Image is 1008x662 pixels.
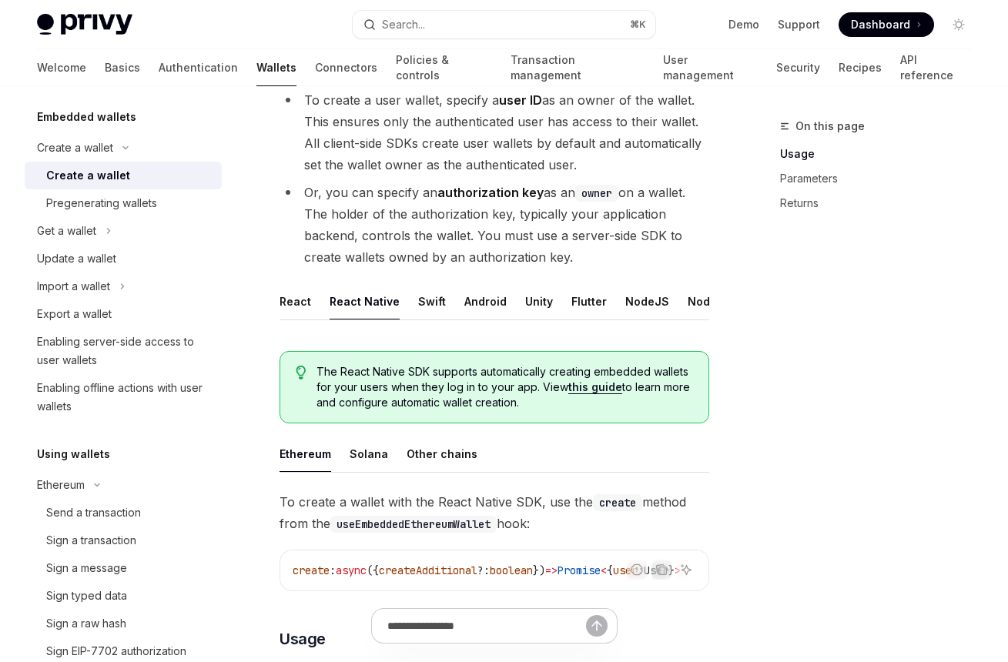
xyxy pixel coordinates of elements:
[37,476,85,494] div: Ethereum
[25,527,222,554] a: Sign a transaction
[280,182,709,268] li: Or, you can specify an as an on a wallet. The holder of the authorization key, typically your app...
[330,516,497,533] code: useEmbeddedEthereumWallet
[37,14,132,35] img: light logo
[37,49,86,86] a: Welcome
[46,614,126,633] div: Sign a raw hash
[25,300,222,328] a: Export a wallet
[511,49,645,86] a: Transaction management
[280,436,331,472] button: Ethereum
[350,436,388,472] button: Solana
[688,283,807,319] button: NodeJS (server-auth)
[46,531,136,550] div: Sign a transaction
[778,17,820,32] a: Support
[280,283,311,319] button: React
[418,283,446,319] button: Swift
[280,491,709,534] span: To create a wallet with the React Native SDK, use the method from the hook:
[545,563,558,577] span: =>
[728,17,759,32] a: Demo
[627,560,647,580] button: Report incorrect code
[675,563,681,577] span: >
[25,582,222,610] a: Sign typed data
[46,559,127,577] div: Sign a message
[46,166,130,185] div: Create a wallet
[663,49,758,86] a: User management
[25,272,222,300] button: Toggle Import a wallet section
[25,134,222,162] button: Toggle Create a wallet section
[499,92,542,108] strong: user ID
[839,12,934,37] a: Dashboard
[46,194,157,212] div: Pregenerating wallets
[25,189,222,217] a: Pregenerating wallets
[558,563,601,577] span: Promise
[37,445,110,463] h5: Using wallets
[900,49,971,86] a: API reference
[396,49,492,86] a: Policies & controls
[25,328,222,374] a: Enabling server-side access to user wallets
[315,49,377,86] a: Connectors
[387,609,586,643] input: Ask a question...
[25,499,222,527] a: Send a transaction
[437,185,544,200] strong: authorization key
[25,471,222,499] button: Toggle Ethereum section
[37,305,112,323] div: Export a wallet
[568,380,622,394] a: this guide
[37,139,113,157] div: Create a wallet
[776,49,820,86] a: Security
[490,563,533,577] span: boolean
[296,366,306,379] svg: Tip
[382,15,425,34] div: Search...
[37,379,213,416] div: Enabling offline actions with user wallets
[25,217,222,245] button: Toggle Get a wallet section
[407,436,477,472] button: Other chains
[46,642,186,660] div: Sign EIP-7702 authorization
[946,12,971,37] button: Toggle dark mode
[353,11,656,38] button: Open search
[37,249,116,268] div: Update a wallet
[780,166,983,191] a: Parameters
[25,554,222,582] a: Sign a message
[525,283,553,319] button: Unity
[25,245,222,272] a: Update a wallet
[330,563,336,577] span: :
[651,560,671,580] button: Copy the contents from the code block
[293,563,330,577] span: create
[795,117,865,135] span: On this page
[379,563,477,577] span: createAdditional
[37,277,110,296] div: Import a wallet
[533,563,545,577] span: })
[593,494,642,511] code: create
[37,333,213,369] div: Enabling server-side access to user wallets
[780,191,983,216] a: Returns
[256,49,296,86] a: Wallets
[336,563,367,577] span: async
[601,563,607,577] span: <
[676,560,696,580] button: Ask AI
[668,563,675,577] span: }
[105,49,140,86] a: Basics
[464,283,507,319] button: Android
[780,142,983,166] a: Usage
[839,49,882,86] a: Recipes
[613,563,638,577] span: user
[316,364,693,410] span: The React Native SDK supports automatically creating embedded wallets for your users when they lo...
[46,503,141,522] div: Send a transaction
[625,283,669,319] button: NodeJS
[586,615,608,637] button: Send message
[330,283,400,319] button: React Native
[37,222,96,240] div: Get a wallet
[607,563,613,577] span: {
[851,17,910,32] span: Dashboard
[25,162,222,189] a: Create a wallet
[477,563,490,577] span: ?:
[630,18,646,31] span: ⌘ K
[280,89,709,176] li: To create a user wallet, specify a as an owner of the wallet. This ensures only the authenticated...
[25,610,222,637] a: Sign a raw hash
[46,587,127,605] div: Sign typed data
[37,108,136,126] h5: Embedded wallets
[367,563,379,577] span: ({
[159,49,238,86] a: Authentication
[575,185,618,202] code: owner
[571,283,607,319] button: Flutter
[25,374,222,420] a: Enabling offline actions with user wallets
